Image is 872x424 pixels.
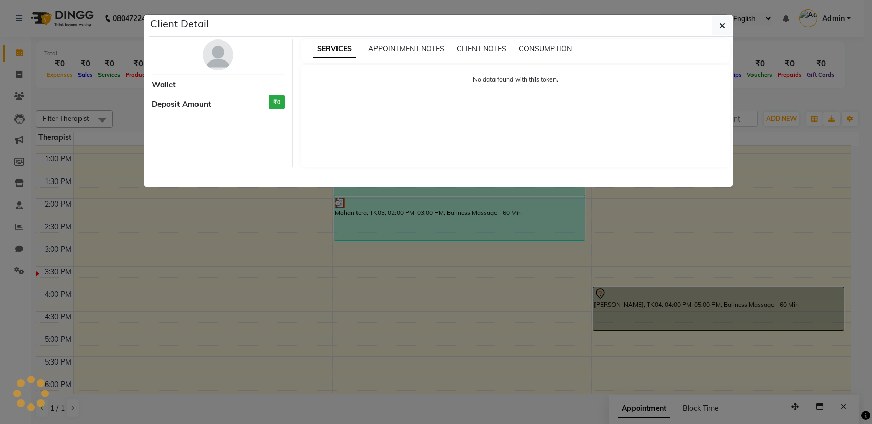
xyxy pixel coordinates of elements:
span: CONSUMPTION [519,44,572,53]
span: SERVICES [313,40,356,58]
h5: Client Detail [150,16,209,31]
span: Wallet [152,79,176,91]
h3: ₹0 [269,95,285,110]
span: Deposit Amount [152,98,211,110]
span: CLIENT NOTES [457,44,506,53]
span: APPOINTMENT NOTES [368,44,444,53]
img: avatar [203,39,233,70]
p: No data found with this token. [311,75,721,84]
